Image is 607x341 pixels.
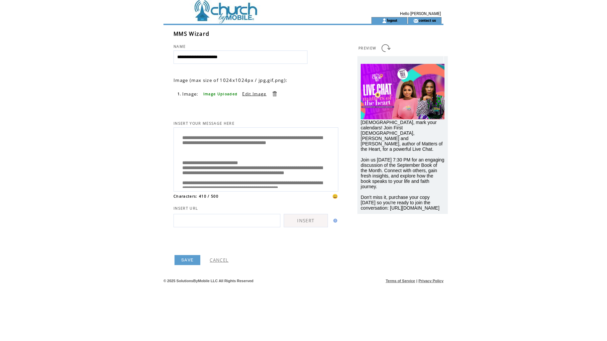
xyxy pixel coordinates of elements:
span: | [416,279,417,283]
img: contact_us_icon.gif [413,18,418,23]
span: NAME [174,44,186,49]
span: INSERT YOUR MESSAGE HERE [174,121,234,126]
span: Image: [182,91,199,97]
span: INSERT URL [174,206,198,211]
span: PREVIEW [358,46,376,50]
span: MMS Wizard [174,30,209,37]
span: 1. [178,92,182,96]
a: contact us [418,18,436,22]
img: help.gif [331,219,337,223]
span: Image Uploaded [203,92,238,96]
span: Image (max size of 1024x1024px / jpg,gif,png): [174,77,287,83]
a: Edit Image [242,91,266,97]
img: account_icon.gif [382,18,387,23]
span: Hello [PERSON_NAME] [400,11,441,16]
a: Privacy Policy [418,279,444,283]
a: SAVE [175,255,200,265]
span: © 2025 SolutionsByMobile LLC All Rights Reserved [163,279,254,283]
a: logout [387,18,397,22]
span: [DEMOGRAPHIC_DATA], mark your calendars! Join First [DEMOGRAPHIC_DATA], [PERSON_NAME] and [PERSON... [361,120,445,211]
span: Characters: 410 / 500 [174,194,218,199]
a: INSERT [284,214,328,227]
span: 😀 [332,193,338,199]
a: CANCEL [210,257,228,263]
a: Delete this item [271,91,278,97]
a: Terms of Service [386,279,415,283]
